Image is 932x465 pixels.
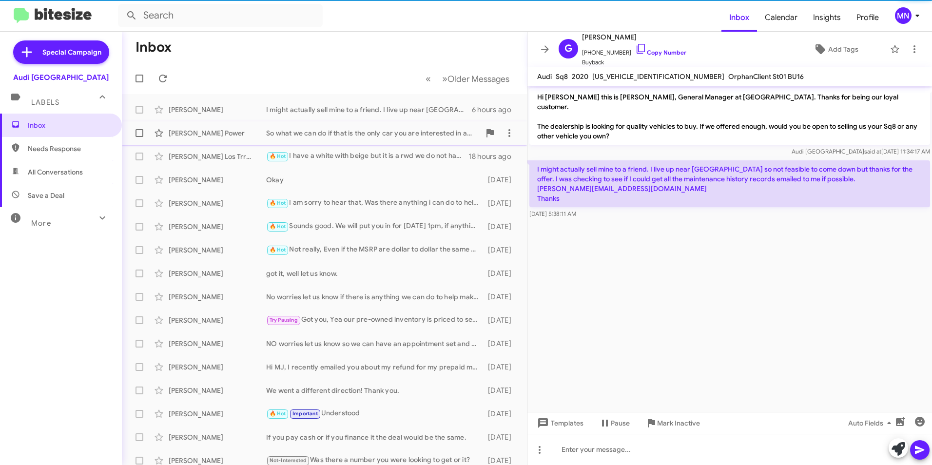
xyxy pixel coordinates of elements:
a: Inbox [721,3,757,32]
div: [DATE] [484,339,519,349]
div: If you pay cash or if you finance it the deal would be the same. [266,432,484,442]
p: Hi [PERSON_NAME] this is [PERSON_NAME], General Manager at [GEOGRAPHIC_DATA]. Thanks for being ou... [529,88,930,145]
div: [DATE] [484,386,519,395]
div: [DATE] [484,222,519,232]
div: [PERSON_NAME] [169,175,266,185]
a: Profile [849,3,887,32]
span: 🔥 Hot [270,223,286,230]
div: Sounds good. We will put you in for [DATE] 1pm, if anything changes let us know. [266,221,484,232]
button: Templates [527,414,591,432]
span: Not-Interested [270,457,307,464]
button: Auto Fields [840,414,903,432]
span: Special Campaign [42,47,101,57]
div: I am sorry to hear that, Was there anything i can do to help? [266,197,484,209]
div: Okay [266,175,484,185]
span: Pause [611,414,630,432]
div: Audi [GEOGRAPHIC_DATA] [13,73,109,82]
span: [US_VEHICLE_IDENTIFICATION_NUMBER] [592,72,724,81]
a: Insights [805,3,849,32]
div: [PERSON_NAME] [169,339,266,349]
span: Buyback [582,58,686,67]
span: Try Pausing [270,317,298,323]
div: I have a white with beige but it is a rwd we do not have any more Quattro with a beige or brown i... [266,151,468,162]
span: said at [864,148,881,155]
button: Mark Inactive [638,414,708,432]
span: Needs Response [28,144,111,154]
div: Not really, Even if the MSRP are dollar to dollar the same because different companies use differ... [266,244,484,255]
span: Important [292,410,318,417]
div: [PERSON_NAME] [169,386,266,395]
div: [PERSON_NAME] [169,245,266,255]
div: I might actually sell mine to a friend. I live up near [GEOGRAPHIC_DATA] so not feasible to come ... [266,105,472,115]
div: [DATE] [484,175,519,185]
div: [PERSON_NAME] [169,362,266,372]
span: Audi [537,72,552,81]
div: [DATE] [484,432,519,442]
span: Labels [31,98,59,107]
span: 🔥 Hot [270,247,286,253]
div: 18 hours ago [468,152,519,161]
span: 🔥 Hot [270,153,286,159]
div: [DATE] [484,409,519,419]
span: [PERSON_NAME] [582,31,686,43]
div: [DATE] [484,269,519,278]
div: [PERSON_NAME] [169,315,266,325]
div: [PERSON_NAME] [169,292,266,302]
div: NO worries let us know so we can have an appointment set and the car ready for you. [266,339,484,349]
div: [PERSON_NAME] Los Trrenas [169,152,266,161]
p: I might actually sell mine to a friend. I live up near [GEOGRAPHIC_DATA] so not feasible to come ... [529,160,930,207]
span: [DATE] 5:38:11 AM [529,210,576,217]
div: [PERSON_NAME] [169,222,266,232]
div: We went a different direction! Thank you. [266,386,484,395]
div: [PERSON_NAME] [169,269,266,278]
span: 2020 [572,72,588,81]
div: [PERSON_NAME] Power [169,128,266,138]
span: Inbox [28,120,111,130]
button: MN [887,7,921,24]
span: Save a Deal [28,191,64,200]
span: Older Messages [447,74,509,84]
span: 🔥 Hot [270,200,286,206]
div: [DATE] [484,315,519,325]
div: MN [895,7,912,24]
a: Special Campaign [13,40,109,64]
div: 6 hours ago [472,105,519,115]
span: Sq8 [556,72,568,81]
button: Next [436,69,515,89]
a: Copy Number [635,49,686,56]
span: More [31,219,51,228]
span: G [564,41,572,57]
div: Understood [266,408,484,419]
span: « [426,73,431,85]
nav: Page navigation example [420,69,515,89]
button: Pause [591,414,638,432]
span: Templates [535,414,583,432]
div: Hi MJ, I recently emailed you about my refund for my prepaid maintenance and extended warrant. Ca... [266,362,484,372]
div: [DATE] [484,362,519,372]
h1: Inbox [136,39,172,55]
span: [PHONE_NUMBER] [582,43,686,58]
input: Search [118,4,323,27]
span: 🔥 Hot [270,410,286,417]
div: [DATE] [484,292,519,302]
div: [PERSON_NAME] [169,432,266,442]
a: Calendar [757,3,805,32]
div: Got you, Yea our pre-owned inventory is priced to sell we base our car prices based on similar ca... [266,314,484,326]
span: Mark Inactive [657,414,700,432]
button: Add Tags [786,40,885,58]
div: [DATE] [484,245,519,255]
div: [PERSON_NAME] [169,105,266,115]
button: Previous [420,69,437,89]
div: [PERSON_NAME] [169,409,266,419]
div: [DATE] [484,198,519,208]
div: So what we can do if that is the only car you are interested in and would like to take advantage ... [266,128,480,138]
div: [PERSON_NAME] [169,198,266,208]
div: got it, well let us know. [266,269,484,278]
span: Auto Fields [848,414,895,432]
span: All Conversations [28,167,83,177]
span: Add Tags [828,40,858,58]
